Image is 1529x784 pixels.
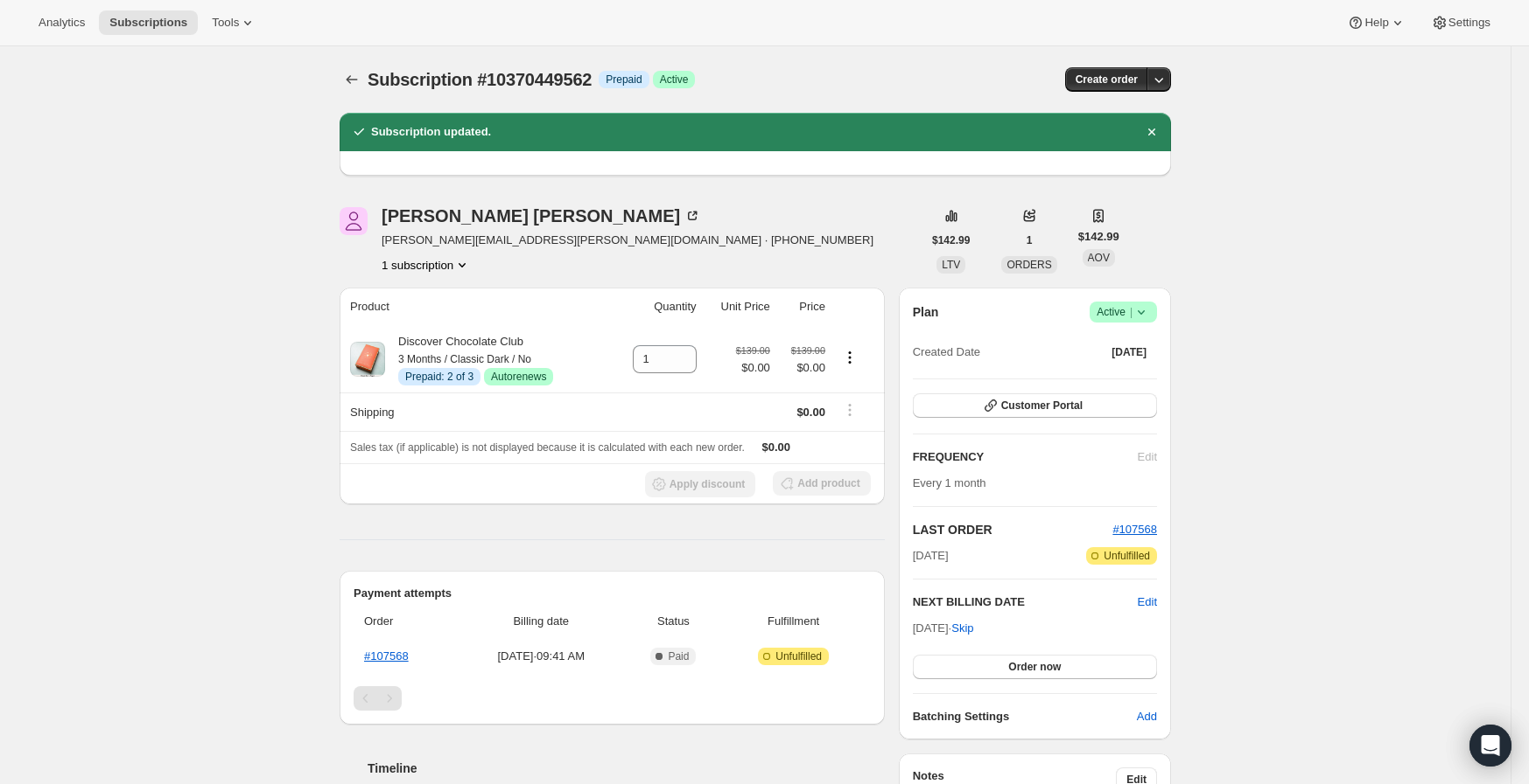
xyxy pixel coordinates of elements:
[941,614,984,642] button: Skip
[1448,16,1490,30] span: Settings
[1076,73,1138,87] span: Create order
[212,16,239,30] span: Tools
[1101,340,1157,364] button: [DATE]
[1016,228,1043,253] button: 1
[1140,120,1164,144] button: Dismiss notification
[736,359,770,377] span: $0.00
[340,392,610,431] th: Shipping
[913,593,1138,611] h2: NEXT BILLING DATE
[398,353,531,365] small: 3 Months / Classic Dark / No
[775,288,831,326] th: Price
[791,345,825,356] small: $139.00
[385,333,553,385] div: Discover Chocolate Club
[109,16,187,30] span: Subscriptions
[462,613,620,630] span: Billing date
[630,613,716,630] span: Status
[913,521,1113,538] h2: LAST ORDER
[99,10,198,35] button: Subscriptions
[1130,305,1133,319] span: |
[1001,399,1083,413] span: Customer Portal
[1006,259,1051,271] span: ORDERS
[775,649,822,663] span: Unfulfilled
[922,228,980,253] button: $142.99
[39,16,85,30] span: Analytics
[836,348,864,367] button: Product actions
[201,10,267,35] button: Tools
[796,406,825,419] span: $0.00
[382,232,873,249] span: [PERSON_NAME][EMAIL_ADDRESS][PERSON_NAME][DOMAIN_NAME] · [PHONE_NUMBER]
[368,760,885,777] h2: Timeline
[932,233,970,247] span: $142.99
[405,370,473,384] span: Prepaid: 2 of 3
[1104,549,1150,563] span: Unfulfilled
[913,655,1157,679] button: Order now
[1336,10,1416,35] button: Help
[702,288,775,326] th: Unit Price
[913,343,980,361] span: Created Date
[1065,67,1148,92] button: Create order
[836,400,864,420] button: Shipping actions
[1469,725,1511,767] div: Open Intercom Messenger
[913,547,949,565] span: [DATE]
[913,708,1137,725] h6: Batching Settings
[1008,660,1061,674] span: Order now
[913,621,974,635] span: [DATE] ·
[340,288,610,326] th: Product
[371,123,491,141] h2: Subscription updated.
[340,207,368,235] span: Kelley Henderson
[368,70,592,89] span: Subscription #10370449562
[354,686,871,711] nav: Pagination
[913,393,1157,418] button: Customer Portal
[1126,703,1168,731] button: Add
[781,359,825,377] span: $0.00
[382,256,471,274] button: Product actions
[350,342,385,377] img: product img
[382,207,701,225] div: [PERSON_NAME] [PERSON_NAME]
[354,602,457,641] th: Order
[668,649,689,663] span: Paid
[762,441,791,454] span: $0.00
[1112,521,1157,538] button: #107568
[462,648,620,665] span: [DATE] · 09:41 AM
[1078,228,1119,246] span: $142.99
[1088,252,1110,264] span: AOV
[942,259,960,271] span: LTV
[28,10,95,35] button: Analytics
[727,613,860,630] span: Fulfillment
[1027,233,1033,247] span: 1
[1112,523,1157,536] a: #107568
[1137,708,1157,725] span: Add
[606,73,642,87] span: Prepaid
[736,345,770,356] small: $139.00
[364,649,409,663] a: #107568
[1097,303,1150,321] span: Active
[350,441,745,454] span: Sales tax (if applicable) is not displayed because it is calculated with each new order.
[913,303,939,321] h2: Plan
[491,370,546,384] span: Autorenews
[660,73,689,87] span: Active
[1138,593,1157,611] button: Edit
[951,620,973,637] span: Skip
[1364,16,1388,30] span: Help
[1420,10,1501,35] button: Settings
[913,448,1138,466] h2: FREQUENCY
[1112,345,1147,359] span: [DATE]
[340,67,364,92] button: Subscriptions
[354,585,871,602] h2: Payment attempts
[610,288,702,326] th: Quantity
[913,476,986,489] span: Every 1 month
